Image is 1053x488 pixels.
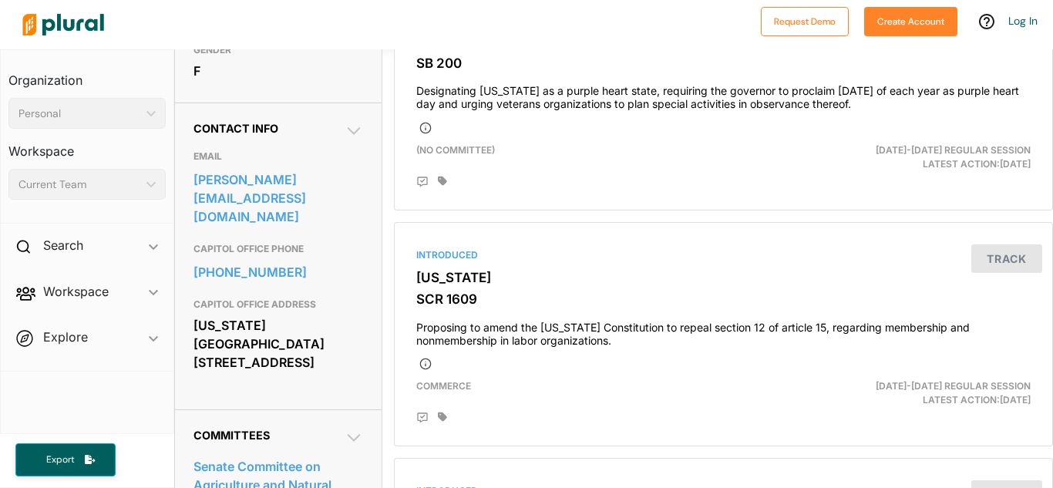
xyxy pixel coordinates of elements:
h3: SCR 1609 [416,291,1031,307]
h3: Workspace [8,129,166,163]
div: Add tags [438,412,447,422]
div: Latest Action: [DATE] [829,379,1042,407]
h3: SB 200 [416,56,1031,71]
span: Contact Info [193,122,278,135]
span: Commerce [416,380,471,392]
div: Add Position Statement [416,412,429,424]
h2: Search [43,237,83,254]
div: Current Team [19,177,140,193]
div: Introduced [416,248,1031,262]
h3: EMAIL [193,147,363,166]
h3: CAPITOL OFFICE PHONE [193,240,363,258]
button: Request Demo [761,7,849,36]
div: Latest Action: [DATE] [829,143,1042,171]
a: Log In [1008,14,1038,28]
a: Request Demo [761,12,849,29]
button: Track [971,244,1042,273]
button: Create Account [864,7,957,36]
div: Personal [19,106,140,122]
a: Create Account [864,12,957,29]
h3: Organization [8,58,166,92]
button: Export [15,443,116,476]
h3: [US_STATE] [416,270,1031,285]
span: [DATE]-[DATE] Regular Session [876,144,1031,156]
span: Export [35,453,85,466]
span: [DATE]-[DATE] Regular Session [876,380,1031,392]
h4: Proposing to amend the [US_STATE] Constitution to repeal section 12 of article 15, regarding memb... [416,314,1031,348]
a: [PHONE_NUMBER] [193,261,363,284]
a: [PERSON_NAME][EMAIL_ADDRESS][DOMAIN_NAME] [193,168,363,228]
div: Add tags [438,176,447,187]
div: (no committee) [405,143,829,171]
h3: CAPITOL OFFICE ADDRESS [193,295,363,314]
div: [US_STATE][GEOGRAPHIC_DATA] [STREET_ADDRESS] [193,314,363,374]
div: Add Position Statement [416,176,429,188]
div: F [193,59,363,82]
span: Committees [193,429,270,442]
h4: Designating [US_STATE] as a purple heart state, requiring the governor to proclaim [DATE] of each... [416,77,1031,111]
